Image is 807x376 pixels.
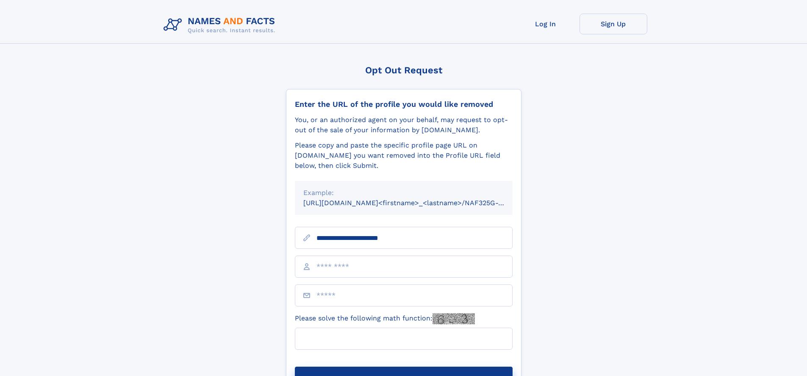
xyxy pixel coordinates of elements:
div: Opt Out Request [286,65,521,75]
div: Example: [303,188,504,198]
div: Please copy and paste the specific profile page URL on [DOMAIN_NAME] you want removed into the Pr... [295,140,513,171]
label: Please solve the following math function: [295,313,475,324]
div: Enter the URL of the profile you would like removed [295,100,513,109]
div: You, or an authorized agent on your behalf, may request to opt-out of the sale of your informatio... [295,115,513,135]
a: Log In [512,14,580,34]
a: Sign Up [580,14,647,34]
small: [URL][DOMAIN_NAME]<firstname>_<lastname>/NAF325G-xxxxxxxx [303,199,529,207]
img: Logo Names and Facts [160,14,282,36]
